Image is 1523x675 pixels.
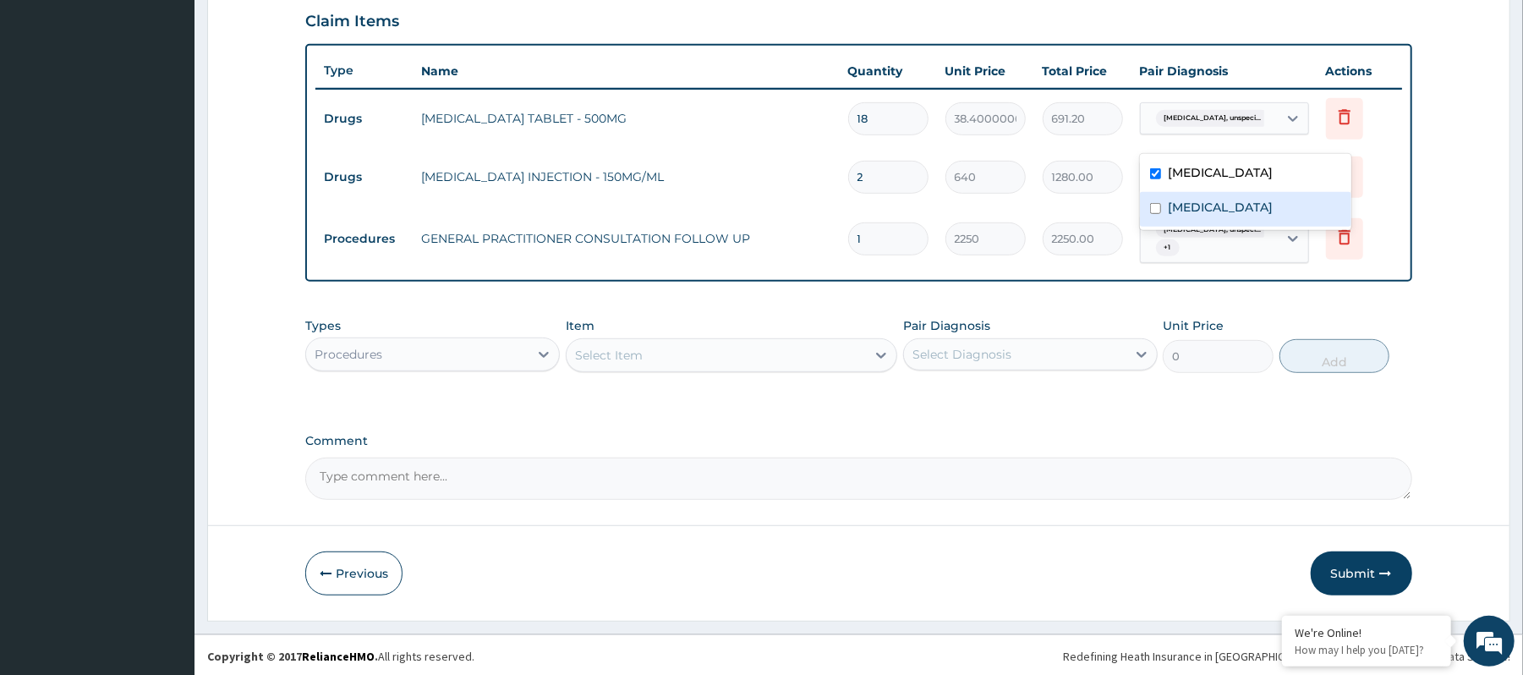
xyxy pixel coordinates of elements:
div: Minimize live chat window [277,8,318,49]
label: Pair Diagnosis [903,317,990,334]
button: Add [1279,339,1390,373]
span: We're online! [98,213,233,384]
th: Pair Diagnosis [1131,54,1318,88]
label: [MEDICAL_DATA] [1168,164,1273,181]
label: [MEDICAL_DATA] [1168,199,1273,216]
h3: Claim Items [305,13,399,31]
th: Name [413,54,839,88]
div: Select Item [575,347,643,364]
div: We're Online! [1295,625,1438,640]
span: + 1 [1156,239,1180,256]
td: Procedures [315,223,413,255]
a: RelianceHMO [302,649,375,664]
label: Types [305,319,341,333]
label: Item [566,317,594,334]
td: [MEDICAL_DATA] INJECTION - 150MG/ML [413,160,839,194]
th: Actions [1318,54,1402,88]
strong: Copyright © 2017 . [207,649,378,664]
button: Submit [1311,552,1412,595]
label: Comment [305,434,1411,448]
label: Unit Price [1163,317,1224,334]
td: GENERAL PRACTITIONER CONSULTATION FOLLOW UP [413,222,839,255]
td: Drugs [315,162,413,193]
div: Chat with us now [88,95,284,117]
th: Unit Price [937,54,1034,88]
button: Previous [305,552,403,595]
td: [MEDICAL_DATA] TABLET - 500MG [413,102,839,135]
img: d_794563401_company_1708531726252_794563401 [31,85,68,127]
div: Procedures [315,346,382,363]
textarea: Type your message and hit 'Enter' [8,462,322,521]
th: Total Price [1034,54,1131,88]
td: Drugs [315,103,413,134]
div: Redefining Heath Insurance in [GEOGRAPHIC_DATA] using Telemedicine and Data Science! [1063,648,1510,665]
th: Quantity [840,54,937,88]
div: Select Diagnosis [912,346,1011,363]
th: Type [315,55,413,86]
p: How may I help you today? [1295,643,1438,657]
span: [MEDICAL_DATA], unspeci... [1156,110,1270,127]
